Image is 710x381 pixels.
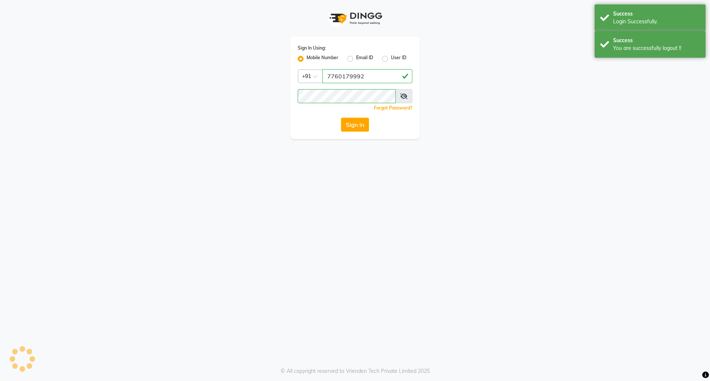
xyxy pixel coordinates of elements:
input: Username [322,69,412,83]
div: Success [613,10,700,18]
img: logo1.svg [325,7,385,29]
label: Sign In Using: [298,45,326,51]
div: You are successfully logout !! [613,44,700,52]
label: Email ID [356,54,373,63]
label: Mobile Number [307,54,338,63]
input: Username [298,89,396,103]
div: Login Successfully. [613,18,700,26]
button: Sign In [341,118,369,132]
div: Success [613,37,700,44]
label: User ID [391,54,406,63]
a: Forgot Password? [374,105,412,111]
